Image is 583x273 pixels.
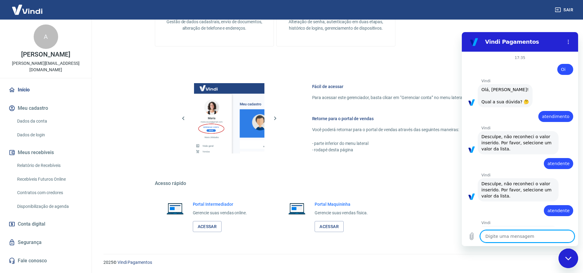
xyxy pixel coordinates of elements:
p: Gerencie suas vendas online. [193,210,247,216]
button: Meu cadastro [7,101,84,115]
a: Dados de login [15,129,84,141]
a: Fale conosco [7,254,84,267]
button: Meus recebíveis [7,146,84,159]
h5: Acesso rápido [155,180,517,186]
iframe: Botão para abrir a janela de mensagens, conversa em andamento [559,249,578,268]
h6: Fácil de acessar [312,83,503,90]
a: Contratos com credores [15,186,84,199]
a: Vindi Pagamentos [118,260,152,265]
p: [PERSON_NAME] [21,51,70,58]
a: Segurança [7,236,84,249]
p: - parte inferior do menu lateral [312,140,503,147]
p: Gerencie suas vendas física. [315,210,368,216]
p: Gestão de dados cadastrais, envio de documentos, alteração de telefone e endereços. [165,19,264,31]
a: Acessar [193,221,222,232]
h6: Portal Maquininha [315,201,368,207]
h6: Retorne para o portal de vendas [312,116,503,122]
a: Dados da conta [15,115,84,127]
a: Acessar [315,221,344,232]
a: Conta digital [7,217,84,231]
p: [PERSON_NAME][EMAIL_ADDRESS][DOMAIN_NAME] [5,60,87,73]
span: Conta digital [18,220,45,228]
img: Imagem de um notebook aberto [162,201,188,216]
p: - rodapé desta página [312,147,503,153]
a: Disponibilização de agenda [15,200,84,213]
p: Você poderá retornar para o portal de vendas através das seguintes maneiras: [312,127,503,133]
iframe: Janela de mensagens [462,32,578,246]
a: Início [7,83,84,97]
p: Alteração de senha, autenticação em duas etapas, histórico de logins, gerenciamento de dispositivos. [286,19,385,31]
h6: Portal Intermediador [193,201,247,207]
a: Relatório de Recebíveis [15,159,84,172]
img: Imagem da dashboard mostrando o botão de gerenciar conta na sidebar no lado esquerdo [194,83,264,153]
p: Para acessar este gerenciador, basta clicar em “Gerenciar conta” no menu lateral do portal de ven... [312,94,503,101]
div: A [34,24,58,49]
a: Recebíveis Futuros Online [15,173,84,186]
img: Imagem de um notebook aberto [284,201,310,216]
p: 2025 © [103,259,568,266]
img: Vindi [7,0,47,19]
button: Sair [554,4,576,16]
